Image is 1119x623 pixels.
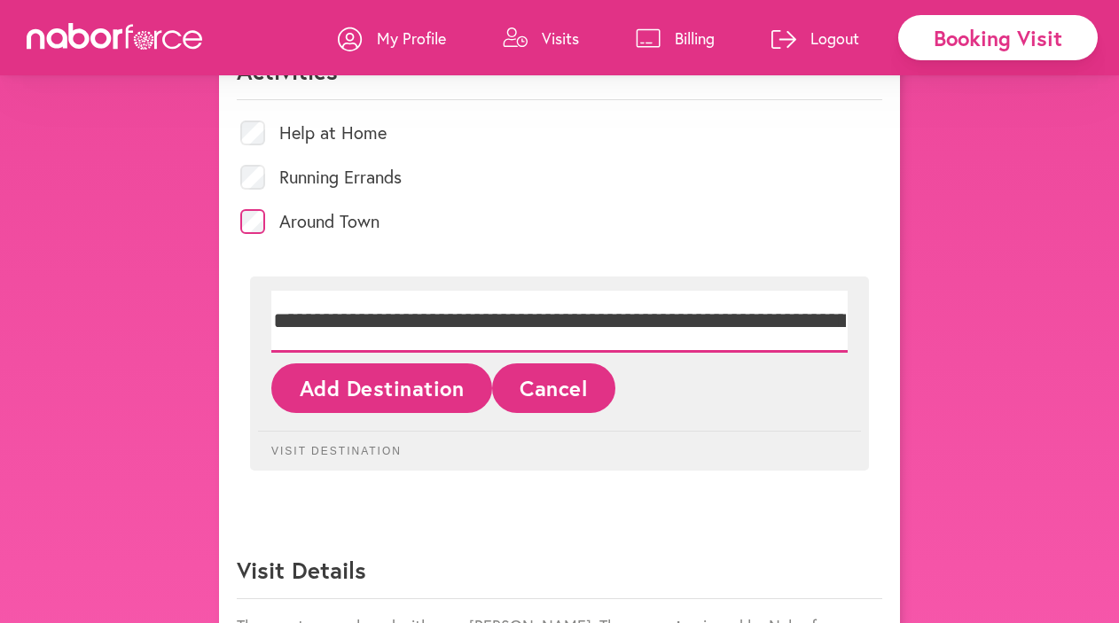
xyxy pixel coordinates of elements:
p: Activities [237,56,882,100]
a: Visits [503,12,579,65]
label: Help at Home [279,124,387,142]
p: Logout [810,27,859,49]
button: Cancel [492,363,615,412]
label: Around Town [279,213,380,230]
p: Visits [542,27,579,49]
button: Add Destination [271,363,492,412]
p: Visit Details [237,555,882,599]
a: Logout [771,12,859,65]
a: My Profile [338,12,446,65]
div: Booking Visit [898,15,1098,60]
a: Billing [636,12,715,65]
p: My Profile [377,27,446,49]
p: Billing [675,27,715,49]
label: Running Errands [279,168,402,186]
p: Visit Destination [258,431,861,457]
